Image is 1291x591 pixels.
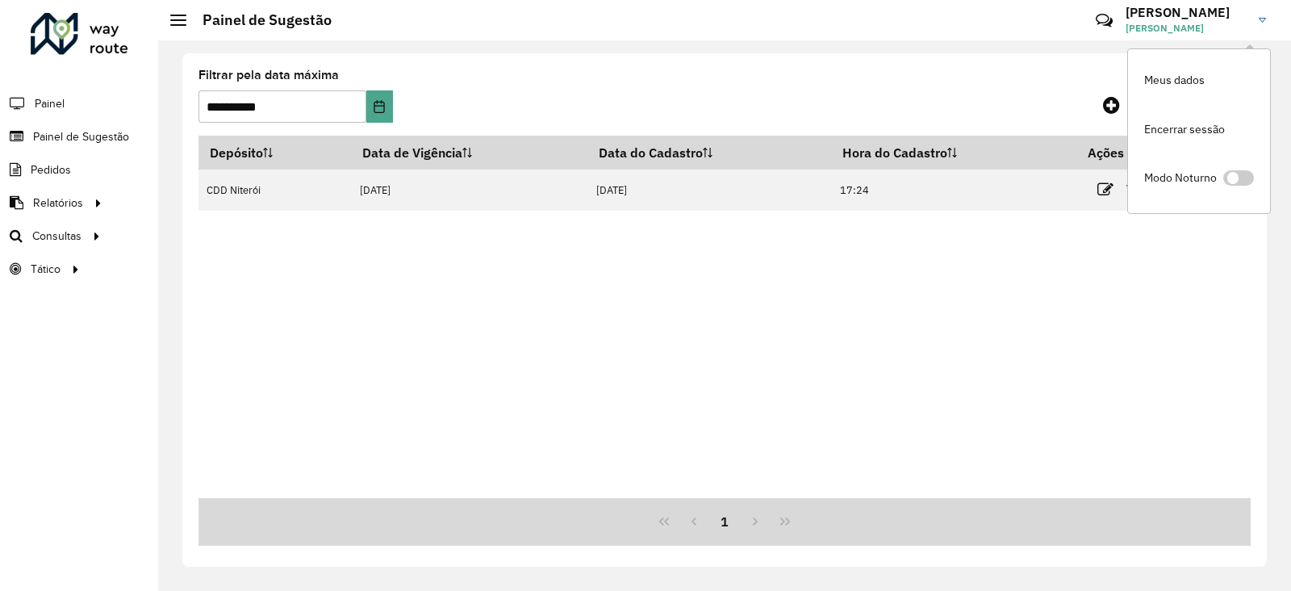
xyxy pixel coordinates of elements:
[587,170,831,211] td: [DATE]
[351,136,587,170] th: Data de Vigência
[1126,21,1247,36] span: [PERSON_NAME]
[33,128,129,145] span: Painel de Sugestão
[1144,170,1217,187] span: Modo Noturno
[1076,136,1173,170] th: Ações
[31,261,61,278] span: Tático
[1128,105,1270,154] a: Encerrar sessão
[32,228,81,245] span: Consultas
[1128,56,1270,105] a: Meus dados
[186,11,332,29] h2: Painel de Sugestão
[831,170,1076,211] td: 17:24
[1087,3,1122,38] a: Contato Rápido
[709,506,740,537] button: 1
[33,195,83,212] span: Relatórios
[198,136,351,170] th: Depósito
[198,65,339,85] label: Filtrar pela data máxima
[35,95,65,112] span: Painel
[587,136,831,170] th: Data do Cadastro
[1126,5,1247,20] h3: [PERSON_NAME]
[31,161,71,178] span: Pedidos
[831,136,1076,170] th: Hora do Cadastro
[366,90,392,123] button: Choose Date
[1097,178,1113,200] a: Editar
[351,170,587,211] td: [DATE]
[198,170,351,211] td: CDD Niterói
